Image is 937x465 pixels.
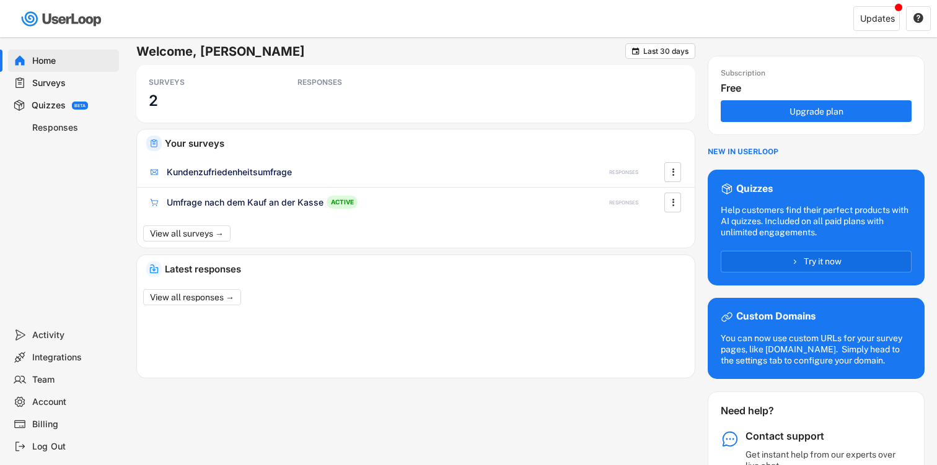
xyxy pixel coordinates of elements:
[32,55,114,67] div: Home
[149,91,158,110] h3: 2
[143,225,231,241] button: View all surveys →
[297,77,409,87] div: RESPONSES
[609,199,638,206] div: RESPONSES
[19,6,106,32] img: userloop-logo-01.svg
[32,100,66,111] div: Quizzes
[672,165,674,178] text: 
[149,77,260,87] div: SURVEYS
[672,196,674,209] text: 
[167,196,323,209] div: Umfrage nach dem Kauf an der Kasse
[913,13,924,24] button: 
[32,122,114,134] div: Responses
[708,147,778,157] div: NEW IN USERLOOP
[667,193,679,212] button: 
[165,264,685,274] div: Latest responses
[860,14,895,23] div: Updates
[32,441,114,453] div: Log Out
[804,257,842,266] span: Try it now
[32,352,114,363] div: Integrations
[609,169,638,176] div: RESPONSES
[721,100,912,122] button: Upgrade plan
[667,163,679,181] button: 
[136,43,625,59] h6: Welcome, [PERSON_NAME]
[32,329,114,341] div: Activity
[74,103,86,108] div: BETA
[32,77,114,89] div: Surveys
[721,82,918,95] div: Free
[143,289,241,305] button: View all responses →
[736,183,773,196] div: Quizzes
[746,430,900,443] div: Contact support
[32,419,114,430] div: Billing
[913,12,923,24] text: 
[631,46,640,56] button: 
[721,404,807,417] div: Need help?
[165,139,685,148] div: Your surveys
[327,196,358,209] div: ACTIVE
[721,69,765,79] div: Subscription
[632,46,640,56] text: 
[736,310,816,323] div: Custom Domains
[721,204,912,238] div: Help customers find their perfect products with AI quizzes. Included on all paid plans with unlim...
[32,396,114,408] div: Account
[643,48,688,55] div: Last 30 days
[32,374,114,386] div: Team
[149,264,159,274] img: IncomingMajor.svg
[167,166,292,178] div: Kundenzufriedenheitsumfrage
[721,251,912,272] button: Try it now
[721,332,912,367] div: You can now use custom URLs for your survey pages, like [DOMAIN_NAME]. Simply head to the setting...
